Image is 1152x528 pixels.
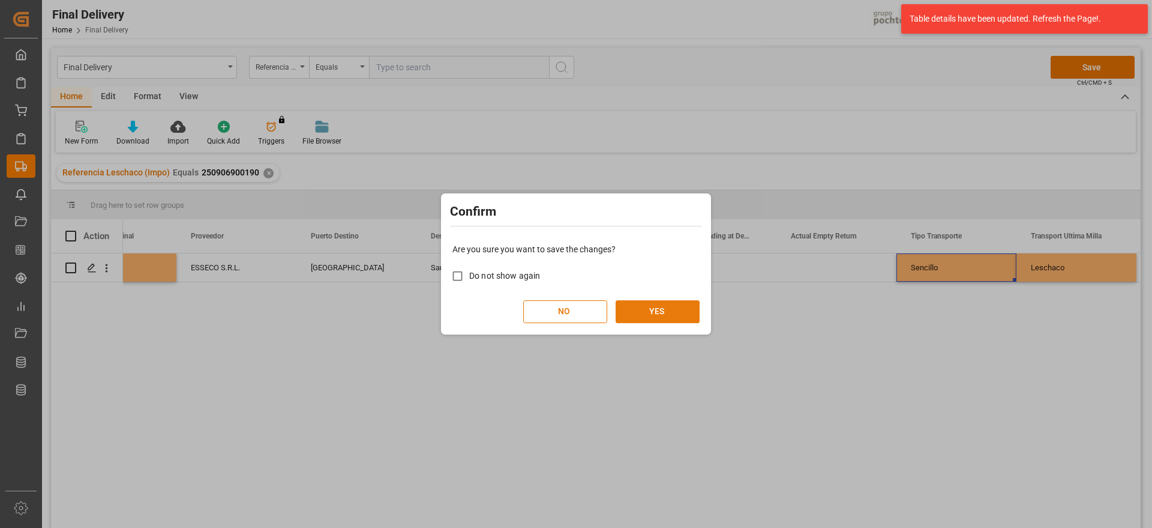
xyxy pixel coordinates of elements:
[523,300,607,323] button: NO
[616,300,700,323] button: YES
[469,271,540,281] span: Do not show again
[452,244,616,254] span: Are you sure you want to save the changes?
[910,13,1130,25] div: Table details have been updated. Refresh the Page!.
[450,202,702,222] h2: Confirm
